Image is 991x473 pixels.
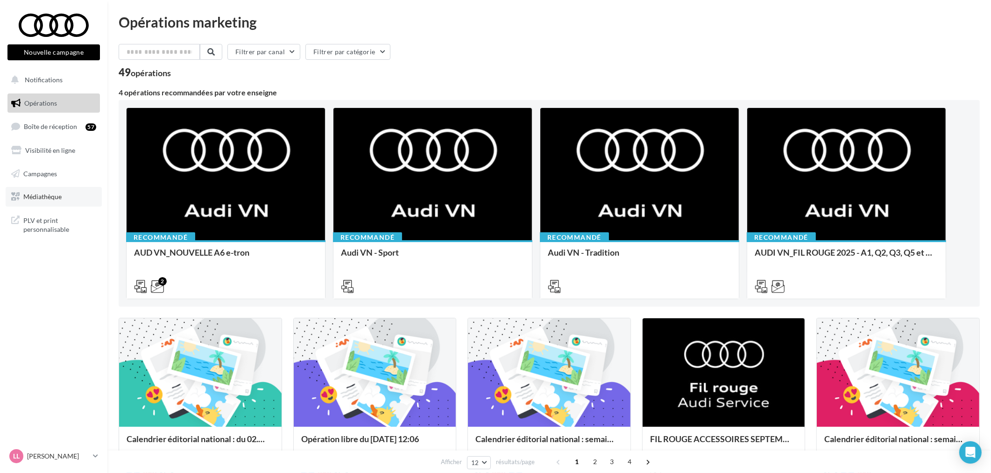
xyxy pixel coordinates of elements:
[824,434,972,453] div: Calendrier éditorial national : semaines du 04.08 au 25.08
[305,44,390,60] button: Filtrer par catégorie
[604,454,619,469] span: 3
[650,434,798,453] div: FIL ROUGE ACCESSOIRES SEPTEMBRE - AUDI SERVICE
[588,454,602,469] span: 2
[13,451,20,461] span: LL
[24,99,57,107] span: Opérations
[301,434,449,453] div: Opération libre du [DATE] 12:06
[441,458,462,466] span: Afficher
[24,122,77,130] span: Boîte de réception
[959,441,982,464] div: Open Intercom Messenger
[548,248,731,266] div: Audi VN - Tradition
[23,169,57,177] span: Campagnes
[23,193,62,201] span: Médiathèque
[134,248,318,266] div: AUD VN_NOUVELLE A6 e-tron
[25,76,63,84] span: Notifications
[6,187,102,207] a: Médiathèque
[6,164,102,184] a: Campagnes
[119,15,980,29] div: Opérations marketing
[467,456,491,469] button: 12
[6,116,102,136] a: Boîte de réception57
[25,146,75,154] span: Visibilité en ligne
[23,214,96,234] span: PLV et print personnalisable
[6,141,102,160] a: Visibilité en ligne
[126,232,195,243] div: Recommandé
[127,434,274,453] div: Calendrier éditorial national : du 02.09 au 03.09
[496,458,535,466] span: résultats/page
[341,248,524,266] div: Audi VN - Sport
[119,89,980,96] div: 4 opérations recommandées par votre enseigne
[540,232,609,243] div: Recommandé
[471,459,479,466] span: 12
[755,248,938,266] div: AUDI VN_FIL ROUGE 2025 - A1, Q2, Q3, Q5 et Q4 e-tron
[6,70,98,90] button: Notifications
[623,454,637,469] span: 4
[85,123,96,131] div: 57
[158,277,167,286] div: 2
[6,93,102,113] a: Opérations
[475,434,623,453] div: Calendrier éditorial national : semaine du 25.08 au 31.08
[333,232,402,243] div: Recommandé
[747,232,816,243] div: Recommandé
[119,67,171,78] div: 49
[7,447,100,465] a: LL [PERSON_NAME]
[569,454,584,469] span: 1
[27,451,89,461] p: [PERSON_NAME]
[131,69,171,77] div: opérations
[227,44,300,60] button: Filtrer par canal
[7,44,100,60] button: Nouvelle campagne
[6,210,102,238] a: PLV et print personnalisable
